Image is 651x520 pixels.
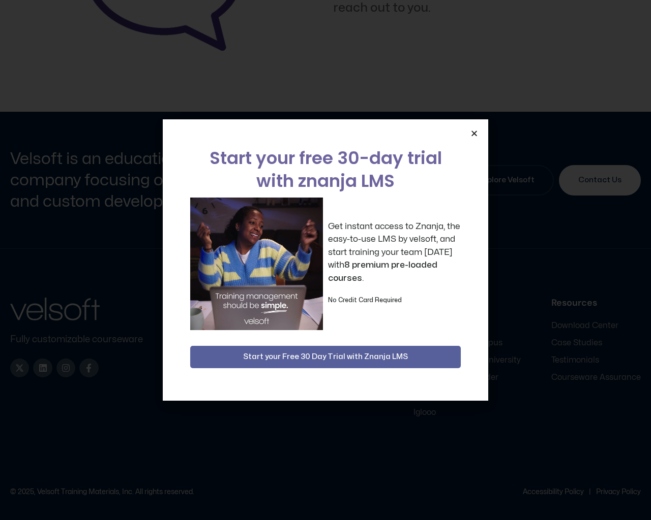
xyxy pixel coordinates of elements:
a: Close [470,129,478,137]
strong: No Credit Card Required [328,297,402,303]
img: a woman sitting at her laptop dancing [190,198,323,330]
span: Start your Free 30 Day Trial with Znanja LMS [243,351,408,363]
button: Start your Free 30 Day Trial with Znanja LMS [190,346,461,368]
p: Get instant access to Znanja, the easy-to-use LMS by velsoft, and start training your team [DATE]... [328,220,461,285]
strong: 8 premium pre-loaded courses [328,261,437,282]
h2: Start your free 30-day trial with znanja LMS [190,147,461,192]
